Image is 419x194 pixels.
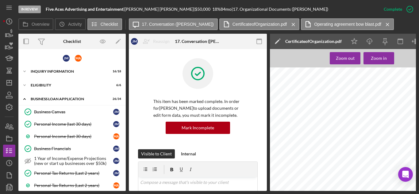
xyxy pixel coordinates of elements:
div: Checklist [63,39,81,44]
div: Personal Income (last 30 days) [34,122,113,127]
div: Personal Income (last 30 days) [34,134,113,139]
button: Overview [18,18,53,30]
label: Activity [68,22,82,27]
div: M A [75,55,82,62]
div: | 17. Organizational Documents ([PERSON_NAME]) [232,7,328,12]
div: J M [113,170,119,176]
div: 84 mo [221,7,232,12]
label: Operating agreement bow blast.pdf [314,22,381,27]
button: Complete [378,3,416,15]
div: Personal Tax Returns (Last 2 years) [34,183,113,188]
div: Reassign [153,35,170,48]
div: 1 Year of Income/Expense Projections (new or start up businesses over $50k) [34,156,113,166]
div: 16 / 18 [110,70,121,73]
div: Open Intercom Messenger [398,167,413,182]
label: 17. Conversation ([PERSON_NAME]) [142,22,214,27]
div: M A [113,133,119,139]
button: 17. Conversation ([PERSON_NAME]) [129,18,218,30]
a: Personal Income (last 30 days)MA [21,130,123,143]
div: J M [113,146,119,152]
div: J M [113,121,119,127]
div: Internal [181,149,196,158]
button: Visible to Client [138,149,175,158]
button: Checklist [87,18,122,30]
button: JMReassign [128,35,176,48]
label: Checklist [101,22,118,27]
button: Zoom out [330,52,360,64]
label: Overview [32,22,49,27]
a: Business CanvasJM [21,106,123,118]
a: Business FinancialsJM [21,143,123,155]
a: Personal Tax Returns (Last 2 years)MA [21,179,123,192]
div: Complete [384,3,402,15]
div: BUSINESS LOAN APPLICATION [31,97,106,101]
div: Mark Incomplete [182,122,214,134]
div: CertificateofOrganization.pdf [285,39,342,44]
div: J M [131,38,138,45]
div: In Review [18,6,41,13]
button: Operating agreement bow blast.pdf [301,18,394,30]
a: Personal Tax Returns (Last 2 years)JM [21,167,123,179]
div: INQUIRY INFORMATION [31,70,106,73]
b: Five Aces Advertising and Entertainment [46,6,123,12]
button: Internal [178,149,199,158]
a: 1 Year of Income/Expense Projections (new or start up businesses over $50k)JM [21,155,123,167]
div: 17. Conversation ([PERSON_NAME]) [175,39,221,44]
span: $50,000 [195,6,210,12]
div: Zoom in [371,52,387,64]
button: Zoom in [363,52,394,64]
div: [PERSON_NAME] [PERSON_NAME] | [125,7,195,12]
p: This item has been marked complete. In order for [PERSON_NAME] to upload documents or edit form d... [153,98,242,119]
button: Activity [55,18,86,30]
button: CertificateofOrganization.pdf [219,18,299,30]
div: | [46,7,125,12]
div: J M [113,158,119,164]
div: 26 / 34 [110,97,121,101]
div: Business Financials [34,146,113,151]
div: 18 % [212,7,221,12]
div: M A [113,182,119,188]
div: 6 / 6 [110,83,121,87]
a: Personal Income (last 30 days)JM [21,118,123,130]
div: J M [63,55,70,62]
div: J M [113,109,119,115]
button: Mark Incomplete [166,122,230,134]
div: Business Canvas [34,109,113,114]
label: CertificateofOrganization.pdf [233,22,287,27]
div: Zoom out [336,52,355,64]
div: Personal Tax Returns (Last 2 years) [34,171,113,176]
div: Visible to Client [141,149,172,158]
div: ELIGIBILITY [31,83,106,87]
